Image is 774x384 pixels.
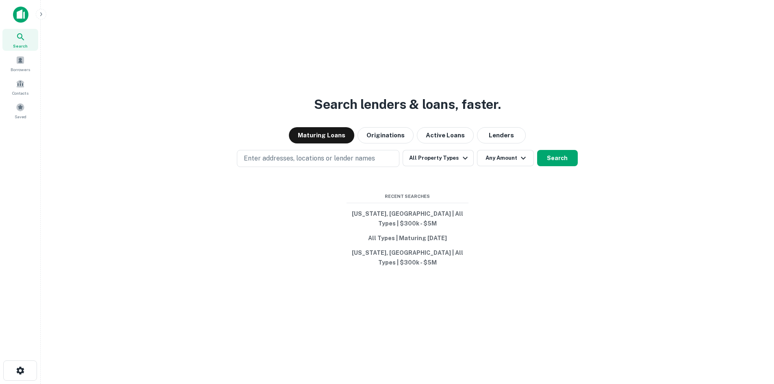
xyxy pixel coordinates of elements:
a: Saved [2,100,38,121]
button: Enter addresses, locations or lender names [237,150,399,167]
button: Any Amount [477,150,534,166]
a: Search [2,29,38,51]
span: Borrowers [11,66,30,73]
p: Enter addresses, locations or lender names [244,154,375,163]
img: capitalize-icon.png [13,7,28,23]
iframe: Chat Widget [733,319,774,358]
span: Contacts [12,90,28,96]
span: Search [13,43,28,49]
span: Saved [15,113,26,120]
button: [US_STATE], [GEOGRAPHIC_DATA] | All Types | $300k - $5M [347,245,468,270]
span: Recent Searches [347,193,468,200]
button: Active Loans [417,127,474,143]
button: Lenders [477,127,526,143]
button: Maturing Loans [289,127,354,143]
a: Borrowers [2,52,38,74]
h3: Search lenders & loans, faster. [314,95,501,114]
button: Search [537,150,578,166]
a: Contacts [2,76,38,98]
button: Originations [358,127,414,143]
button: All Types | Maturing [DATE] [347,231,468,245]
button: All Property Types [403,150,473,166]
button: [US_STATE], [GEOGRAPHIC_DATA] | All Types | $300k - $5M [347,206,468,231]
